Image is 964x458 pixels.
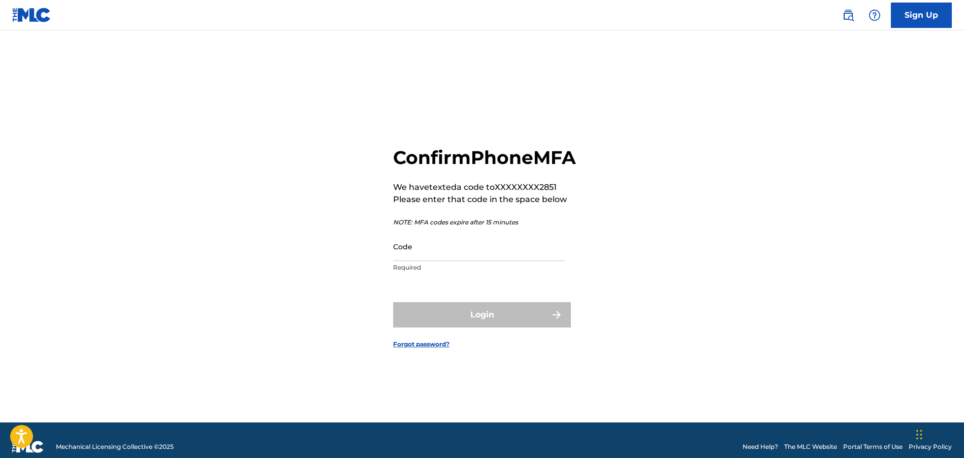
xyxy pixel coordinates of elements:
[842,9,854,21] img: search
[838,5,858,25] a: Public Search
[843,442,903,451] a: Portal Terms of Use
[393,340,449,349] a: Forgot password?
[393,263,565,272] p: Required
[393,181,576,193] p: We have texted a code to XXXXXXXX2851
[784,442,837,451] a: The MLC Website
[56,442,174,451] span: Mechanical Licensing Collective © 2025
[891,3,952,28] a: Sign Up
[12,441,44,453] img: logo
[916,419,922,450] div: Drag
[393,218,576,227] p: NOTE: MFA codes expire after 15 minutes
[393,193,576,206] p: Please enter that code in the space below
[12,8,51,22] img: MLC Logo
[864,5,885,25] div: Help
[909,442,952,451] a: Privacy Policy
[869,9,881,21] img: help
[913,409,964,458] iframe: Chat Widget
[743,442,778,451] a: Need Help?
[393,146,576,169] h2: Confirm Phone MFA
